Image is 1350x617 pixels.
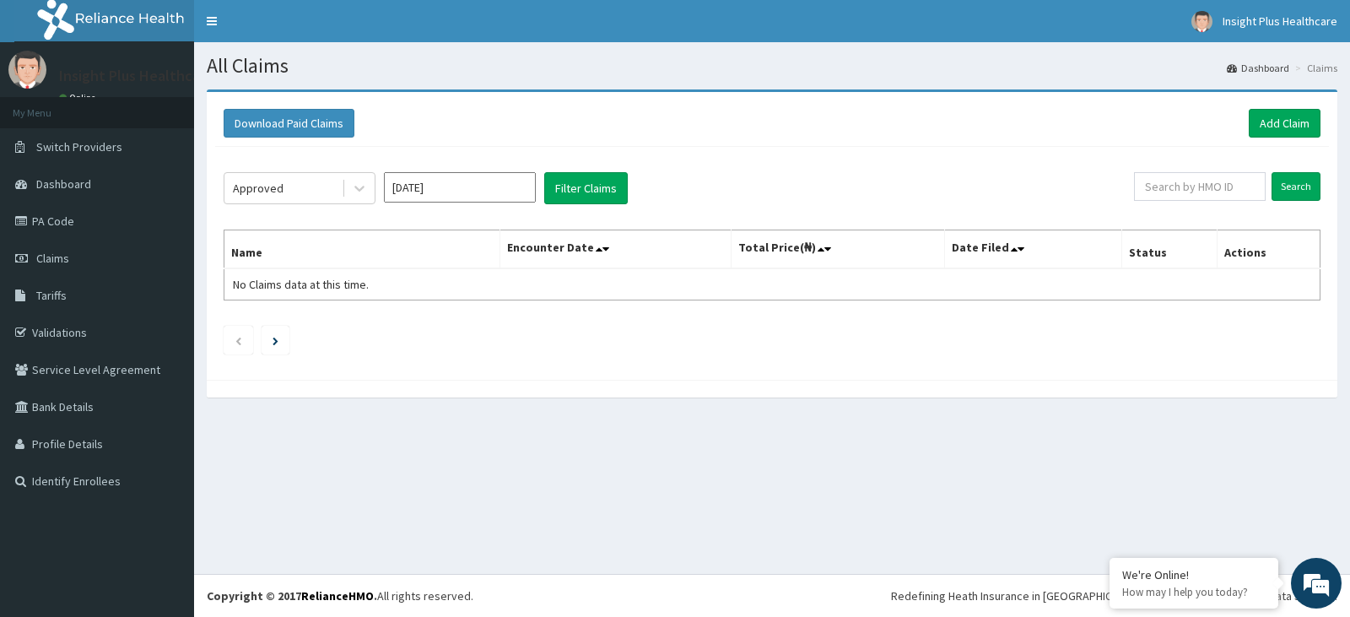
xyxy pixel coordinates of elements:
[891,587,1337,604] div: Redefining Heath Insurance in [GEOGRAPHIC_DATA] using Telemedicine and Data Science!
[1122,585,1266,599] p: How may I help you today?
[233,180,283,197] div: Approved
[273,333,278,348] a: Next page
[8,51,46,89] img: User Image
[731,230,944,269] th: Total Price(₦)
[194,574,1350,617] footer: All rights reserved.
[36,176,91,192] span: Dashboard
[1227,61,1289,75] a: Dashboard
[301,588,374,603] a: RelianceHMO
[59,68,213,84] p: Insight Plus Healthcare
[36,288,67,303] span: Tariffs
[207,55,1337,77] h1: All Claims
[59,92,100,104] a: Online
[36,251,69,266] span: Claims
[945,230,1122,269] th: Date Filed
[207,588,377,603] strong: Copyright © 2017 .
[544,172,628,204] button: Filter Claims
[36,139,122,154] span: Switch Providers
[500,230,731,269] th: Encounter Date
[235,333,242,348] a: Previous page
[384,172,536,203] input: Select Month and Year
[1122,567,1266,582] div: We're Online!
[1249,109,1320,138] a: Add Claim
[1134,172,1266,201] input: Search by HMO ID
[224,230,500,269] th: Name
[1291,61,1337,75] li: Claims
[1272,172,1320,201] input: Search
[224,109,354,138] button: Download Paid Claims
[1217,230,1320,269] th: Actions
[233,277,369,292] span: No Claims data at this time.
[1191,11,1212,32] img: User Image
[1121,230,1217,269] th: Status
[1223,14,1337,29] span: Insight Plus Healthcare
